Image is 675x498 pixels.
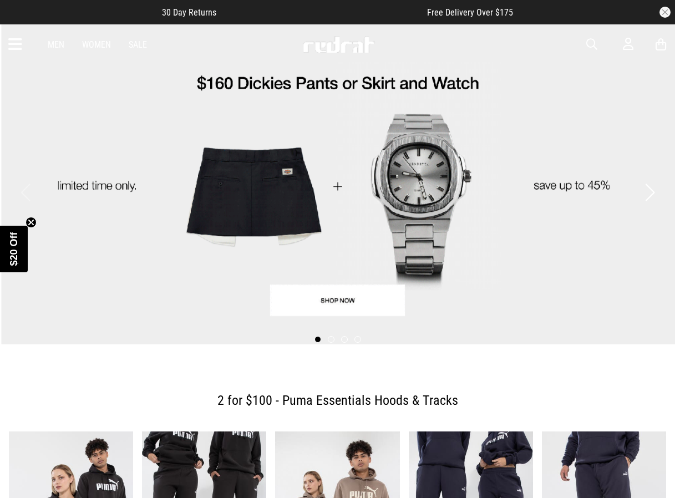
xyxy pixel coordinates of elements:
[427,7,513,18] span: Free Delivery Over $175
[82,39,111,50] a: Women
[48,39,64,50] a: Men
[238,7,405,18] iframe: Customer reviews powered by Trustpilot
[18,180,33,205] button: Previous slide
[26,217,37,228] button: Close teaser
[302,36,375,53] img: Redrat logo
[129,39,147,50] a: Sale
[642,180,657,205] button: Next slide
[8,232,19,266] span: $20 Off
[162,7,216,18] span: 30 Day Returns
[18,389,657,411] h2: 2 for $100 - Puma Essentials Hoods & Tracks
